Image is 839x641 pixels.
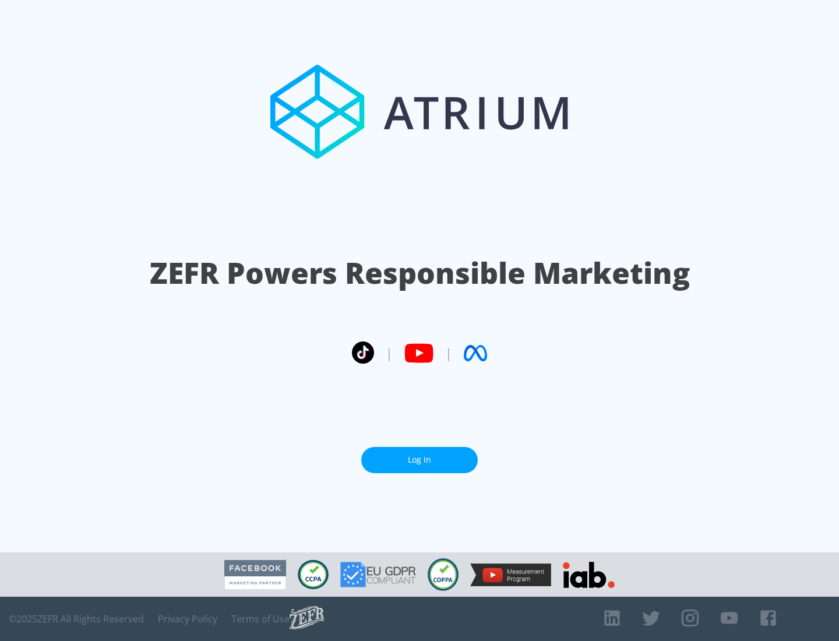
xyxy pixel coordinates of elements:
span: | [445,344,452,362]
img: IAB [563,562,615,588]
a: Terms of Use [231,613,290,625]
img: Facebook Marketing Partner [224,560,286,590]
h1: ZEFR Powers Responsible Marketing [150,253,690,293]
img: GDPR Compliant [340,562,416,587]
a: Privacy Policy [158,613,217,625]
img: YouTube Measurement Program [470,563,551,586]
a: Log In [361,447,478,473]
img: COPPA Compliant [428,558,459,591]
span: © 2025 ZEFR All Rights Reserved [9,613,144,625]
img: CCPA Compliant [298,560,329,589]
span: | [386,344,393,362]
